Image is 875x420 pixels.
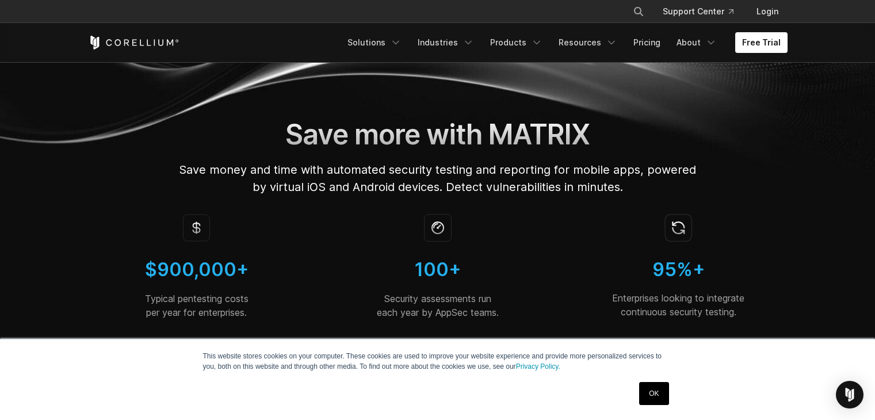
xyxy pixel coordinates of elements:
img: Icon of a stopwatch; security assessments by appsec teams. [424,214,452,242]
span: Save money and time with automated security testing and reporting for mobile apps, powered by vir... [179,163,696,194]
div: Navigation Menu [619,1,788,22]
h4: $900,000+ [88,258,306,282]
h4: 95%+ [570,258,788,282]
a: Free Trial [735,32,788,53]
a: Login [747,1,788,22]
h4: 100+ [328,258,547,282]
a: About [670,32,724,53]
a: Pricing [626,32,667,53]
p: Enterprises looking to integrate continuous security testing. [570,291,788,319]
div: Navigation Menu [341,32,788,53]
p: Typical pentesting costs per year for enterprises. [88,292,306,319]
a: Support Center [654,1,743,22]
p: This website stores cookies on your computer. These cookies are used to improve your website expe... [203,351,673,372]
h1: Save more with MATRIX [178,117,697,152]
button: Search [628,1,649,22]
div: Open Intercom Messenger [836,381,863,408]
a: Industries [411,32,481,53]
img: Icon of the dollar sign; MAST calculator [183,214,210,242]
a: OK [639,382,668,405]
a: Resources [552,32,624,53]
p: Security assessments run each year by AppSec teams. [328,292,547,319]
a: Solutions [341,32,408,53]
img: Icon of continuous security testing. [664,214,693,242]
a: Corellium Home [88,36,179,49]
a: Products [483,32,549,53]
a: Privacy Policy. [516,362,560,371]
